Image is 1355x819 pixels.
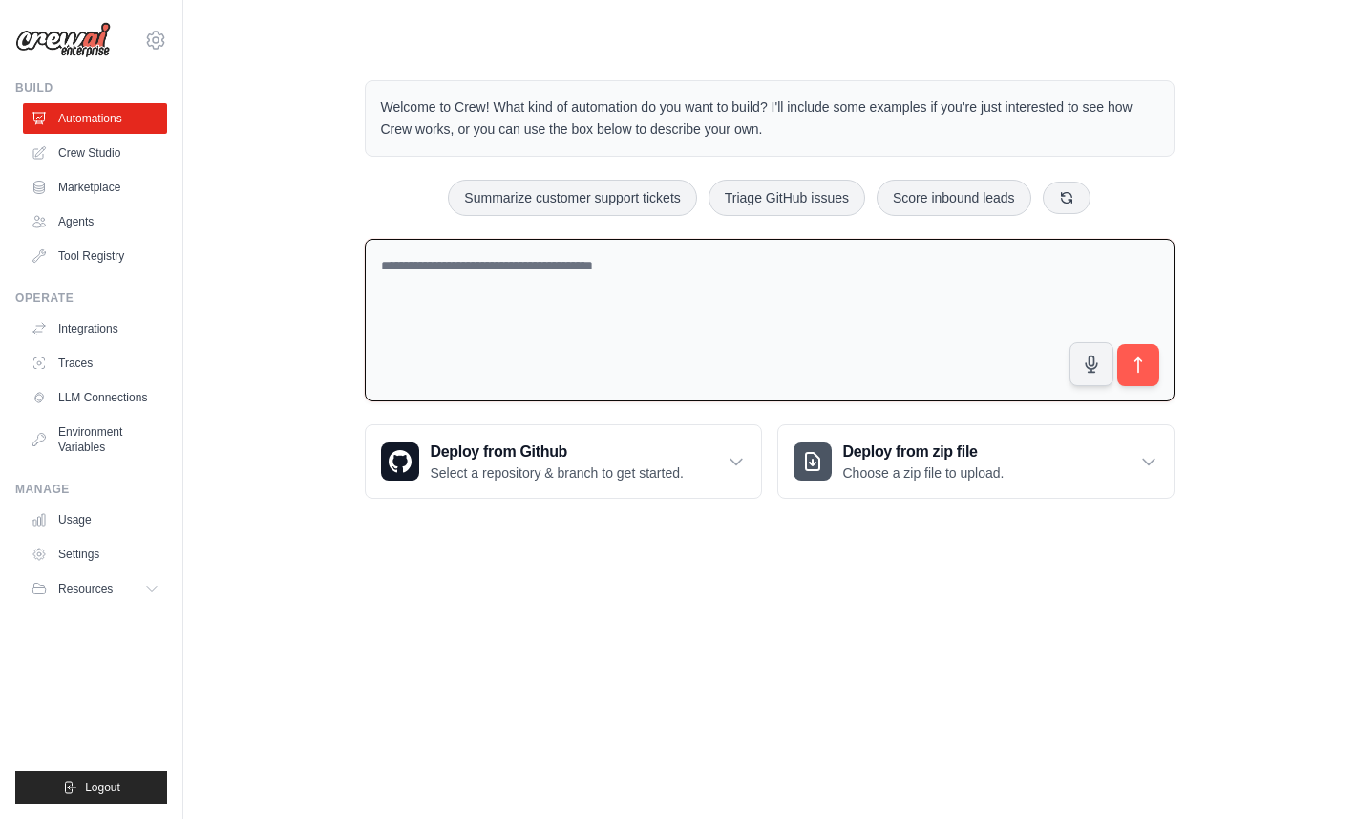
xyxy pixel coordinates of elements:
[15,80,167,96] div: Build
[843,463,1005,483] p: Choose a zip file to upload.
[23,241,167,271] a: Tool Registry
[877,180,1031,216] button: Score inbound leads
[23,172,167,203] a: Marketplace
[709,180,865,216] button: Triage GitHub issues
[1260,727,1355,819] iframe: Chat Widget
[15,291,167,306] div: Operate
[15,771,167,804] button: Logout
[85,780,120,795] span: Logout
[15,482,167,497] div: Manage
[23,313,167,344] a: Integrations
[58,581,113,596] span: Resources
[23,573,167,604] button: Resources
[448,180,696,216] button: Summarize customer support tickets
[843,441,1005,463] h3: Deploy from zip file
[23,348,167,378] a: Traces
[23,206,167,237] a: Agents
[23,382,167,413] a: LLM Connections
[15,22,111,58] img: Logo
[23,417,167,463] a: Environment Variables
[23,505,167,535] a: Usage
[431,441,684,463] h3: Deploy from Github
[23,539,167,570] a: Settings
[431,463,684,483] p: Select a repository & branch to get started.
[23,138,167,168] a: Crew Studio
[381,97,1158,140] p: Welcome to Crew! What kind of automation do you want to build? I'll include some examples if you'...
[23,103,167,134] a: Automations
